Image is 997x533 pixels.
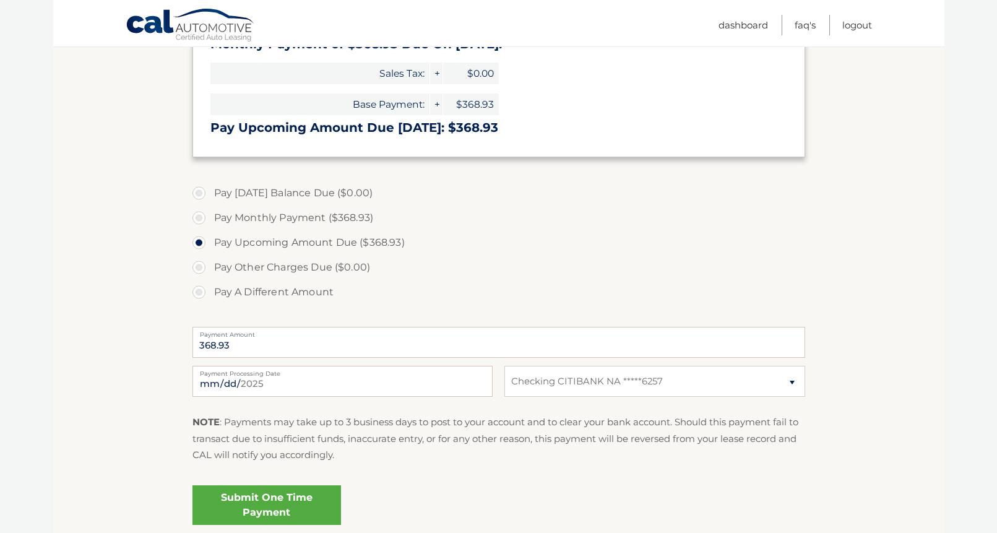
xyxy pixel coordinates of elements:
label: Pay [DATE] Balance Due ($0.00) [192,181,805,206]
label: Pay A Different Amount [192,280,805,305]
label: Payment Processing Date [192,366,493,376]
span: + [430,63,442,84]
a: Logout [842,15,872,35]
span: Sales Tax: [210,63,429,84]
a: FAQ's [795,15,816,35]
label: Pay Upcoming Amount Due ($368.93) [192,230,805,255]
input: Payment Amount [192,327,805,358]
strong: NOTE [192,416,220,428]
label: Pay Other Charges Due ($0.00) [192,255,805,280]
h3: Pay Upcoming Amount Due [DATE]: $368.93 [210,120,787,136]
label: Pay Monthly Payment ($368.93) [192,206,805,230]
span: + [430,93,442,115]
a: Cal Automotive [126,8,256,44]
label: Payment Amount [192,327,805,337]
span: $368.93 [443,93,499,115]
a: Dashboard [719,15,768,35]
p: : Payments may take up to 3 business days to post to your account and to clear your bank account.... [192,414,805,463]
span: $0.00 [443,63,499,84]
span: Base Payment: [210,93,429,115]
input: Payment Date [192,366,493,397]
a: Submit One Time Payment [192,485,341,525]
